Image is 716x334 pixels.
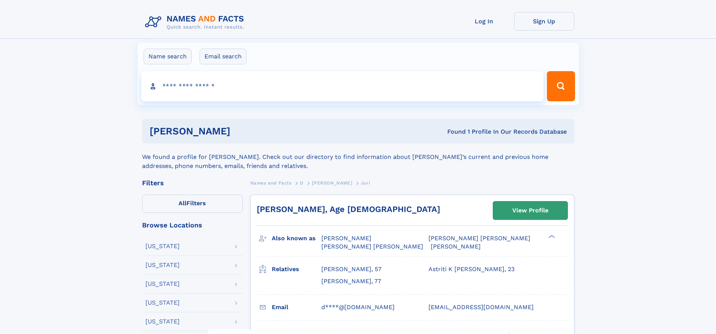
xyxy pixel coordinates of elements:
a: D [300,178,304,188]
div: [US_STATE] [145,281,180,287]
h3: Relatives [272,263,321,276]
a: Astriti K [PERSON_NAME], 23 [428,265,515,273]
div: Browse Locations [142,222,243,229]
span: [EMAIL_ADDRESS][DOMAIN_NAME] [428,303,534,311]
div: [US_STATE] [145,243,180,249]
a: View Profile [493,201,568,220]
a: [PERSON_NAME], 57 [321,265,381,273]
a: [PERSON_NAME], Age [DEMOGRAPHIC_DATA] [257,204,440,214]
div: View Profile [512,202,548,219]
h1: [PERSON_NAME] [150,127,339,136]
span: [PERSON_NAME] [PERSON_NAME] [321,243,423,250]
input: search input [141,71,544,101]
a: Names and Facts [250,178,292,188]
div: Filters [142,180,243,186]
button: Search Button [547,71,575,101]
span: [PERSON_NAME] [321,235,371,242]
img: Logo Names and Facts [142,12,250,32]
h3: Also known as [272,232,321,245]
span: All [179,200,186,207]
span: [PERSON_NAME] [312,180,352,186]
span: [PERSON_NAME] [PERSON_NAME] [428,235,530,242]
span: D [300,180,304,186]
label: Name search [144,49,192,64]
a: Log In [454,12,514,31]
div: We found a profile for [PERSON_NAME]. Check out our directory to find information about [PERSON_N... [142,143,574,171]
a: Sign Up [514,12,574,31]
div: [US_STATE] [145,300,180,306]
h3: Email [272,301,321,314]
a: [PERSON_NAME], 77 [321,277,381,285]
div: [US_STATE] [145,319,180,325]
a: [PERSON_NAME] [312,178,352,188]
span: Juri [361,180,370,186]
span: [PERSON_NAME] [431,243,481,250]
label: Email search [200,49,247,64]
div: [US_STATE] [145,262,180,268]
div: ❯ [546,234,556,239]
div: Found 1 Profile In Our Records Database [339,128,567,136]
label: Filters [142,195,243,213]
